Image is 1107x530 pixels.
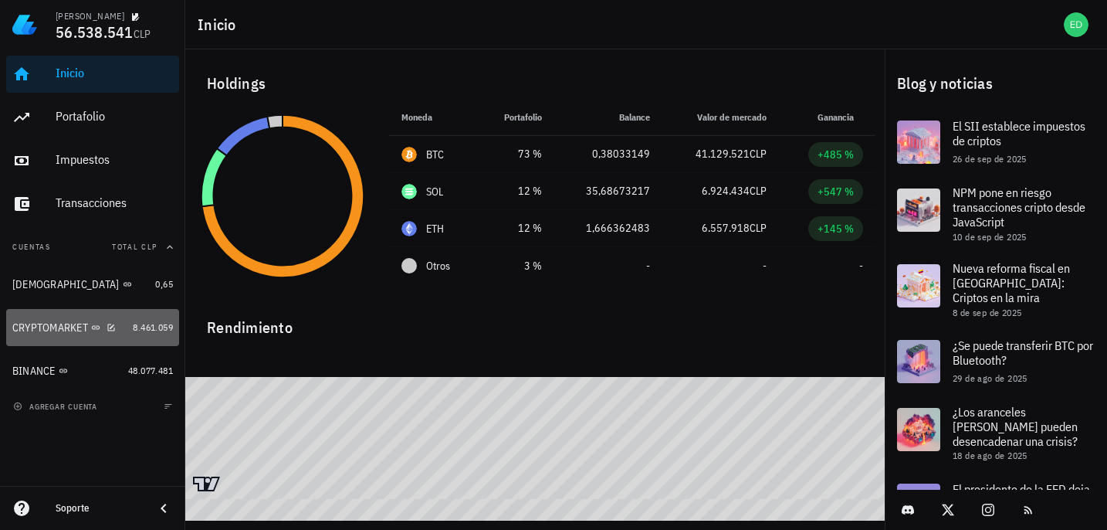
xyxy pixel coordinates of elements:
span: 0,65 [155,278,173,290]
a: Nueva reforma fiscal en [GEOGRAPHIC_DATA]: Criptos en la mira 8 de sep de 2025 [885,252,1107,328]
span: Total CLP [112,242,157,252]
div: 12 % [491,183,543,199]
a: ¿Se puede transferir BTC por Bluetooth? 29 de ago de 2025 [885,328,1107,396]
div: [DEMOGRAPHIC_DATA] [12,278,120,291]
a: BINANCE 48.077.481 [6,352,179,389]
div: BINANCE [12,365,56,378]
a: NPM pone en riesgo transacciones cripto desde JavaScript 10 de sep de 2025 [885,176,1107,252]
div: BTC-icon [401,147,417,162]
div: Transacciones [56,195,173,210]
div: Inicio [56,66,173,80]
div: Blog y noticias [885,59,1107,108]
th: Balance [554,99,662,136]
div: Impuestos [56,152,173,167]
span: CLP [750,221,767,235]
div: +485 % [818,147,854,162]
span: ¿Los aranceles [PERSON_NAME] pueden desencadenar una crisis? [953,404,1078,449]
span: 56.538.541 [56,22,134,42]
div: avatar [1064,12,1088,37]
span: Nueva reforma fiscal en [GEOGRAPHIC_DATA]: Criptos en la mira [953,260,1070,305]
a: Portafolio [6,99,179,136]
th: Moneda [389,99,479,136]
div: +547 % [818,184,854,199]
span: Otros [426,258,450,274]
span: - [859,259,863,273]
a: Charting by TradingView [193,477,220,491]
div: 1,666362483 [567,220,650,236]
div: 73 % [491,146,543,162]
div: 0,38033149 [567,146,650,162]
div: SOL [426,184,444,199]
div: [PERSON_NAME] [56,10,124,22]
span: Ganancia [818,111,863,123]
span: 8 de sep de 2025 [953,307,1021,318]
span: CLP [134,27,151,41]
a: Inicio [6,56,179,93]
a: El SII establece impuestos de criptos 26 de sep de 2025 [885,108,1107,176]
a: Impuestos [6,142,179,179]
span: 10 de sep de 2025 [953,231,1027,243]
span: 8.461.059 [133,321,173,333]
div: ETH-icon [401,221,417,236]
span: NPM pone en riesgo transacciones cripto desde JavaScript [953,185,1085,229]
span: CLP [750,147,767,161]
div: Portafolio [56,109,173,124]
span: El SII establece impuestos de criptos [953,118,1085,148]
span: 6.557.918 [702,221,750,235]
span: 29 de ago de 2025 [953,372,1027,384]
div: ETH [426,221,445,236]
a: ¿Los aranceles [PERSON_NAME] pueden desencadenar una crisis? 18 de ago de 2025 [885,396,1107,471]
div: Holdings [195,59,875,108]
div: 3 % [491,258,543,274]
a: CRYPTOMARKET 8.461.059 [6,309,179,346]
div: CRYPTOMARKET [12,321,88,335]
div: +145 % [818,221,854,236]
div: SOL-icon [401,184,417,199]
div: BTC [426,147,445,162]
a: Transacciones [6,185,179,223]
span: agregar cuenta [16,402,97,412]
th: Portafolio [479,99,555,136]
div: 12 % [491,220,543,236]
button: agregar cuenta [9,399,104,414]
span: 26 de sep de 2025 [953,153,1027,165]
span: 6.924.434 [702,184,750,198]
button: CuentasTotal CLP [6,229,179,266]
span: 18 de ago de 2025 [953,450,1027,461]
th: Valor de mercado [662,99,779,136]
span: - [646,259,650,273]
img: LedgiFi [12,12,37,37]
span: - [763,259,767,273]
span: 41.129.521 [696,147,750,161]
span: 48.077.481 [128,365,173,376]
h1: Inicio [198,12,242,37]
span: ¿Se puede transferir BTC por Bluetooth? [953,338,1093,368]
div: Rendimiento [195,303,875,340]
span: CLP [750,184,767,198]
a: [DEMOGRAPHIC_DATA] 0,65 [6,266,179,303]
div: 35,68673217 [567,183,650,199]
div: Soporte [56,502,142,515]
